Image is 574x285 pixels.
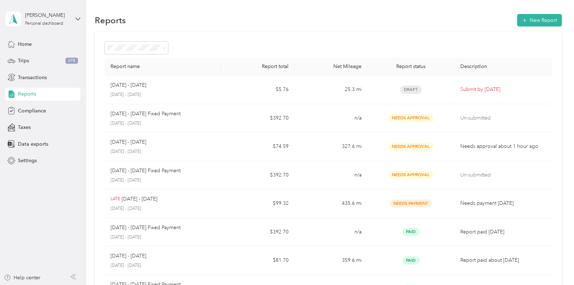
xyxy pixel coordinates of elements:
th: Net Mileage [294,58,367,76]
span: Data exports [18,140,48,148]
td: $392.70 [221,161,294,190]
p: [DATE] - [DATE] [111,120,216,127]
p: [DATE] - [DATE] Fixed Payment [111,110,181,118]
span: Compliance [18,107,46,115]
p: [DATE] - [DATE] [111,262,216,269]
th: Description [455,58,552,76]
div: Personal dashboard [25,21,63,26]
th: Report total [221,58,294,76]
p: Un-submitted [460,171,546,179]
span: Reports [18,90,36,98]
span: Taxes [18,124,31,131]
span: Paid [402,228,420,236]
div: [PERSON_NAME] [25,11,70,19]
td: 359.6 mi [294,246,367,275]
td: n/a [294,104,367,133]
p: [DATE] - [DATE] Fixed Payment [111,224,181,232]
td: $81.70 [221,246,294,275]
p: Un-submitted [460,114,546,122]
span: Paid [402,256,420,265]
td: 327.6 mi [294,132,367,161]
p: [DATE] - [DATE] [122,195,157,203]
div: Report status [373,63,449,69]
iframe: Everlance-gr Chat Button Frame [534,245,574,285]
span: Draft [400,86,422,94]
p: Needs payment [DATE] [460,199,546,207]
p: Submit by [DATE] [460,86,546,93]
p: [DATE] - [DATE] [111,177,216,184]
p: [DATE] - [DATE] [111,252,146,260]
p: [DATE] - [DATE] [111,149,216,155]
p: LATE [111,196,120,202]
td: $99.32 [221,189,294,218]
span: Home [18,40,32,48]
td: $392.70 [221,218,294,247]
td: n/a [294,218,367,247]
span: Transactions [18,74,47,81]
td: $74.59 [221,132,294,161]
button: New Report [517,14,562,26]
span: 698 [65,58,78,64]
p: [DATE] - [DATE] [111,138,146,146]
span: Needs Approval [388,171,433,179]
th: Report name [105,58,221,76]
td: $5.76 [221,76,294,104]
span: Settings [18,157,37,164]
p: [DATE] - [DATE] [111,92,216,98]
p: Needs approval about 1 hour ago [460,142,546,150]
td: 435.6 mi [294,189,367,218]
td: $392.70 [221,104,294,133]
p: Report paid [DATE] [460,228,546,236]
h1: Reports [95,16,126,24]
button: Help center [4,274,40,281]
td: n/a [294,161,367,190]
p: [DATE] - [DATE] [111,234,216,241]
span: Needs Approval [388,142,433,151]
span: Needs Payment [390,199,432,208]
p: [DATE] - [DATE] Fixed Payment [111,167,181,175]
p: [DATE] - [DATE] [111,81,146,89]
span: Needs Approval [388,114,433,122]
p: [DATE] - [DATE] [111,206,216,212]
td: 25.3 mi [294,76,367,104]
p: Report paid about [DATE] [460,256,546,264]
span: Trips [18,57,29,64]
